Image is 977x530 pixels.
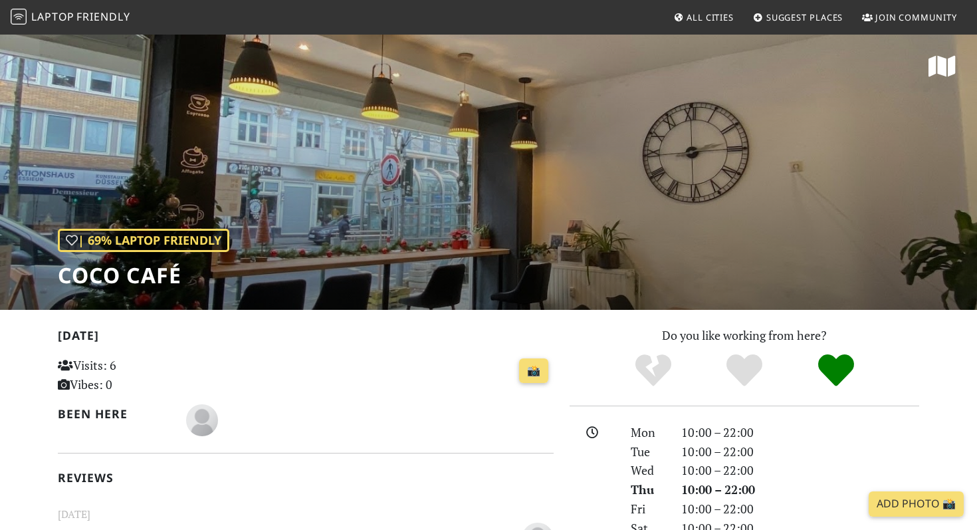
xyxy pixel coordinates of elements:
[790,352,882,389] div: Definitely!
[766,11,843,23] span: Suggest Places
[668,5,739,29] a: All Cities
[58,407,170,421] h2: Been here
[58,329,554,348] h2: [DATE]
[58,471,554,485] h2: Reviews
[623,442,673,462] div: Tue
[31,9,74,24] span: Laptop
[186,411,218,427] span: Niklas
[58,263,229,288] h1: COCO Café
[687,11,734,23] span: All Cities
[869,491,964,517] a: Add Photo 📸
[623,461,673,480] div: Wed
[673,499,927,519] div: 10:00 – 22:00
[857,5,962,29] a: Join Community
[570,326,919,345] p: Do you like working from here?
[699,352,790,389] div: Yes
[748,5,849,29] a: Suggest Places
[11,6,130,29] a: LaptopFriendly LaptopFriendly
[58,229,229,252] div: | 69% Laptop Friendly
[673,480,927,499] div: 10:00 – 22:00
[623,423,673,442] div: Mon
[875,11,957,23] span: Join Community
[11,9,27,25] img: LaptopFriendly
[607,352,699,389] div: No
[623,499,673,519] div: Fri
[673,461,927,480] div: 10:00 – 22:00
[673,423,927,442] div: 10:00 – 22:00
[623,480,673,499] div: Thu
[519,358,548,384] a: 📸
[50,506,562,523] small: [DATE]
[76,9,130,24] span: Friendly
[673,442,927,462] div: 10:00 – 22:00
[186,404,218,436] img: blank-535327c66bd565773addf3077783bbfce4b00ec00e9fd257753287c682c7fa38.png
[58,356,213,394] p: Visits: 6 Vibes: 0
